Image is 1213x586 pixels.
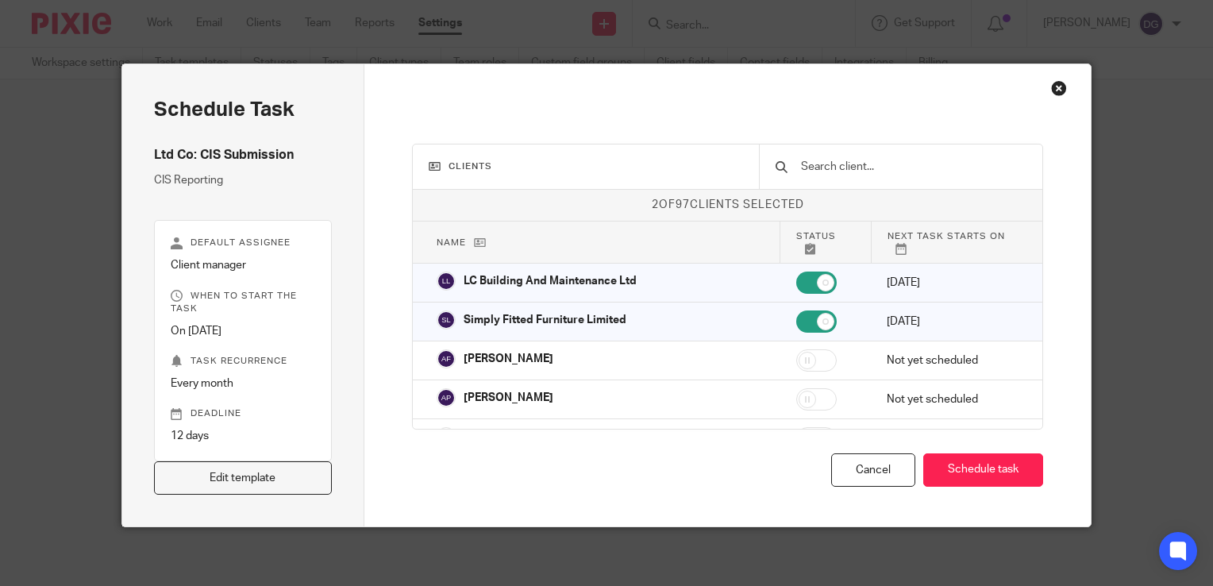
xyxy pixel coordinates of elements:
img: svg%3E [437,388,456,407]
p: Client manager [171,257,315,273]
p: 12 days [171,428,315,444]
div: Close this dialog window [1051,80,1067,96]
p: On [DATE] [171,323,315,339]
input: Search client... [799,158,1026,175]
h2: Schedule task [154,96,332,123]
p: Simply Fitted Furniture Limited [464,312,626,328]
p: Every month [171,376,315,391]
img: svg%3E [437,349,456,368]
p: Status [796,229,855,255]
span: 2 [652,199,659,210]
h3: Clients [429,160,743,173]
a: Edit template [154,461,332,495]
p: Not yet scheduled [887,391,1019,407]
p: [DATE] [887,275,1019,291]
p: Next task starts on [888,229,1019,255]
p: [PERSON_NAME] [464,351,553,367]
span: 97 [676,199,690,210]
img: svg%3E [437,272,456,291]
div: Cancel [831,453,915,488]
p: [PERSON_NAME] [464,390,553,406]
p: Not yet scheduled [887,353,1019,368]
p: LC Building And Maintenance Ltd [464,273,637,289]
p: CIS Reporting [154,172,332,188]
p: Default assignee [171,237,315,249]
p: of clients selected [413,197,1042,213]
img: svg%3E [437,310,456,330]
p: When to start the task [171,290,315,315]
p: [DATE] [887,314,1019,330]
p: Name [437,236,764,249]
p: Deadline [171,407,315,420]
p: Task recurrence [171,355,315,368]
button: Schedule task [923,453,1043,488]
h4: Ltd Co: CIS Submission [154,147,332,164]
img: svg%3E [437,427,456,446]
